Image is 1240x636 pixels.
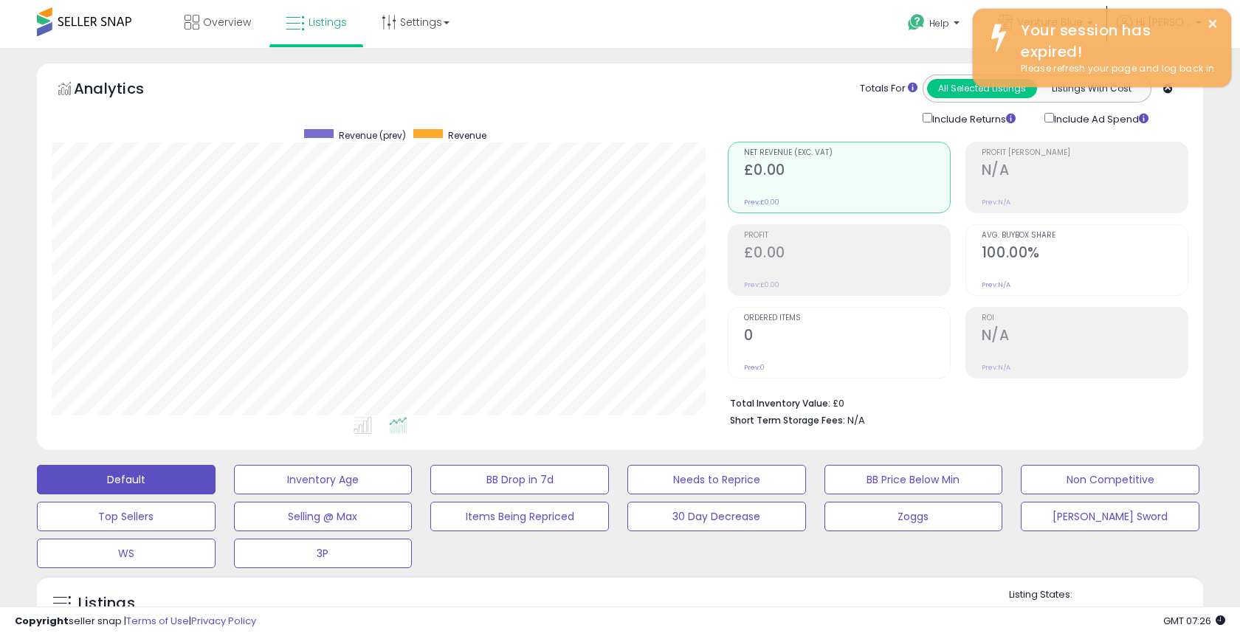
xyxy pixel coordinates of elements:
span: Help [929,17,949,30]
button: × [1207,15,1219,33]
small: Prev: N/A [982,198,1010,207]
div: Please refresh your page and log back in [1010,62,1220,76]
button: BB Price Below Min [824,465,1003,494]
h2: 100.00% [982,244,1188,264]
span: Profit [PERSON_NAME] [982,149,1188,157]
span: Listings [309,15,347,30]
small: Prev: £0.00 [744,198,779,207]
span: Profit [744,232,950,240]
div: Your session has expired! [1010,20,1220,62]
button: Inventory Age [234,465,413,494]
div: Include Ad Spend [1033,110,1172,127]
strong: Copyright [15,614,69,628]
button: 3P [234,539,413,568]
div: Totals For [860,82,917,96]
small: Prev: N/A [982,363,1010,372]
button: Non Competitive [1021,465,1199,494]
span: Overview [203,15,251,30]
button: Selling @ Max [234,502,413,531]
h2: N/A [982,327,1188,347]
button: Default [37,465,216,494]
div: seller snap | | [15,615,256,629]
a: Terms of Use [126,614,189,628]
button: WS [37,539,216,568]
span: Revenue [448,129,486,142]
a: Help [896,2,974,48]
small: Prev: £0.00 [744,280,779,289]
li: £0 [730,393,1177,411]
h2: £0.00 [744,244,950,264]
button: Zoggs [824,502,1003,531]
span: 2025-08-14 07:26 GMT [1163,614,1225,628]
button: Listings With Cost [1036,79,1146,98]
h5: Analytics [74,78,173,103]
button: 30 Day Decrease [627,502,806,531]
i: Get Help [907,13,926,32]
span: Ordered Items [744,314,950,322]
span: ROI [982,314,1188,322]
a: Privacy Policy [191,614,256,628]
button: [PERSON_NAME] Sword [1021,502,1199,531]
h2: 0 [744,327,950,347]
span: Avg. Buybox Share [982,232,1188,240]
small: Prev: 0 [744,363,765,372]
h2: £0.00 [744,162,950,182]
span: Revenue (prev) [339,129,406,142]
b: Total Inventory Value: [730,397,830,409]
button: Items Being Repriced [430,502,609,531]
button: Top Sellers [37,502,216,531]
span: N/A [847,413,865,427]
button: BB Drop in 7d [430,465,609,494]
h2: N/A [982,162,1188,182]
div: Include Returns [912,110,1033,127]
p: Listing States: [1009,588,1202,602]
small: Prev: N/A [982,280,1010,289]
span: Net Revenue (Exc. VAT) [744,149,950,157]
button: Needs to Reprice [627,465,806,494]
b: Short Term Storage Fees: [730,414,845,426]
button: All Selected Listings [927,79,1037,98]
